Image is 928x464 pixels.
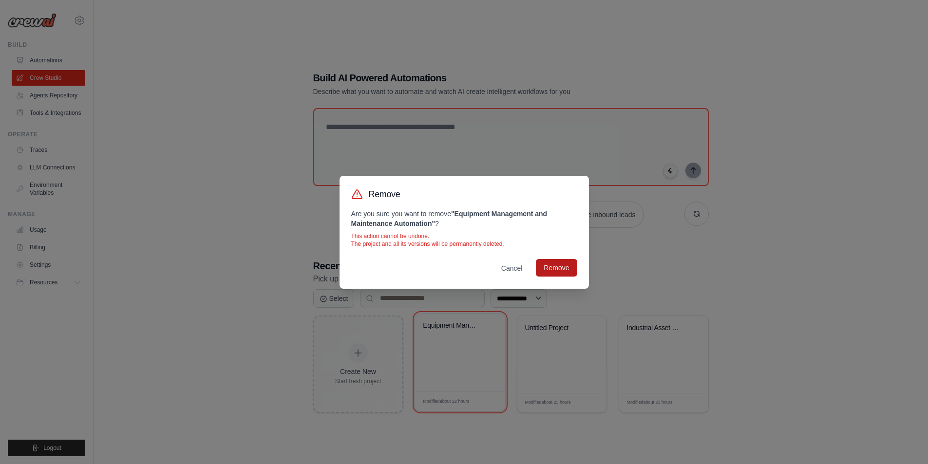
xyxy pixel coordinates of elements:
[369,187,400,201] h3: Remove
[351,240,577,248] p: The project and all its versions will be permanently deleted.
[351,210,548,227] strong: " Equipment Management and Maintenance Automation "
[351,232,577,240] p: This action cannot be undone.
[493,260,530,277] button: Cancel
[351,209,577,228] p: Are you sure you want to remove ?
[536,259,577,277] button: Remove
